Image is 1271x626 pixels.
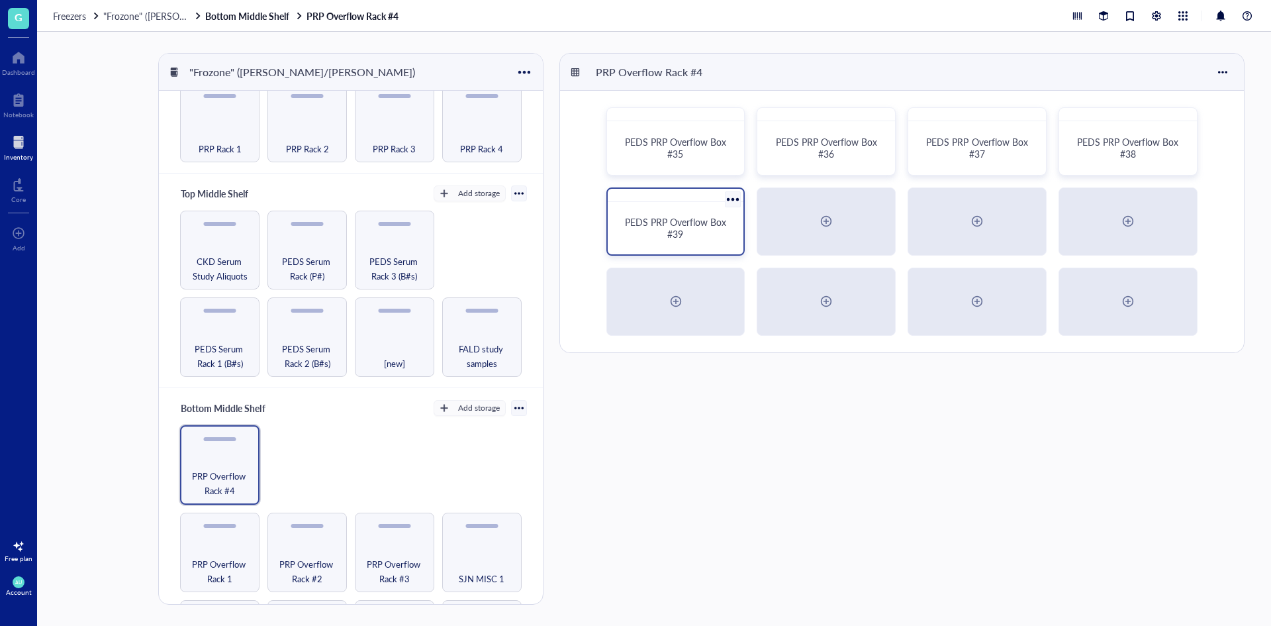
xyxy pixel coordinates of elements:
[625,215,729,240] span: PEDS PRP Overflow Box #39
[460,142,503,156] span: PRP Rack 4
[361,254,428,284] span: PEDS Serum Rack 3 (B#s)
[175,184,254,203] div: Top Middle Shelf
[186,557,254,586] span: PRP Overflow Rack 1
[103,9,300,23] span: "Frozone" ([PERSON_NAME]/[PERSON_NAME])
[6,588,32,596] div: Account
[926,135,1030,160] span: PEDS PRP Overflow Box #37
[2,68,35,76] div: Dashboard
[11,174,26,203] a: Core
[13,244,25,252] div: Add
[1077,135,1181,160] span: PEDS PRP Overflow Box #38
[2,47,35,76] a: Dashboard
[175,399,271,417] div: Bottom Middle Shelf
[434,400,506,416] button: Add storage
[103,10,203,22] a: "Frozone" ([PERSON_NAME]/[PERSON_NAME])
[199,142,242,156] span: PRP Rack 1
[53,9,86,23] span: Freezers
[373,142,416,156] span: PRP Rack 3
[53,10,101,22] a: Freezers
[361,557,428,586] span: PRP Overflow Rack #3
[273,557,341,586] span: PRP Overflow Rack #2
[776,135,880,160] span: PEDS PRP Overflow Box #36
[11,195,26,203] div: Core
[187,469,253,498] span: PRP Overflow Rack #4
[3,89,34,119] a: Notebook
[15,580,22,586] span: AU
[4,153,33,161] div: Inventory
[4,132,33,161] a: Inventory
[458,187,500,199] div: Add storage
[183,61,421,83] div: "Frozone" ([PERSON_NAME]/[PERSON_NAME])
[186,342,254,371] span: PEDS Serum Rack 1 (B#s)
[590,61,708,83] div: PRP Overflow Rack #4
[273,254,341,284] span: PEDS Serum Rack (P#)
[286,142,329,156] span: PRP Rack 2
[434,185,506,201] button: Add storage
[205,10,401,22] a: Bottom Middle ShelfPRP Overflow Rack #4
[273,342,341,371] span: PEDS Serum Rack 2 (B#s)
[459,572,504,586] span: SJN MISC 1
[15,9,23,25] span: G
[3,111,34,119] div: Notebook
[625,135,729,160] span: PEDS PRP Overflow Box #35
[186,254,254,284] span: CKD Serum Study Aliquots
[5,554,32,562] div: Free plan
[458,402,500,414] div: Add storage
[384,356,405,371] span: [new]
[448,342,516,371] span: FALD study samples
